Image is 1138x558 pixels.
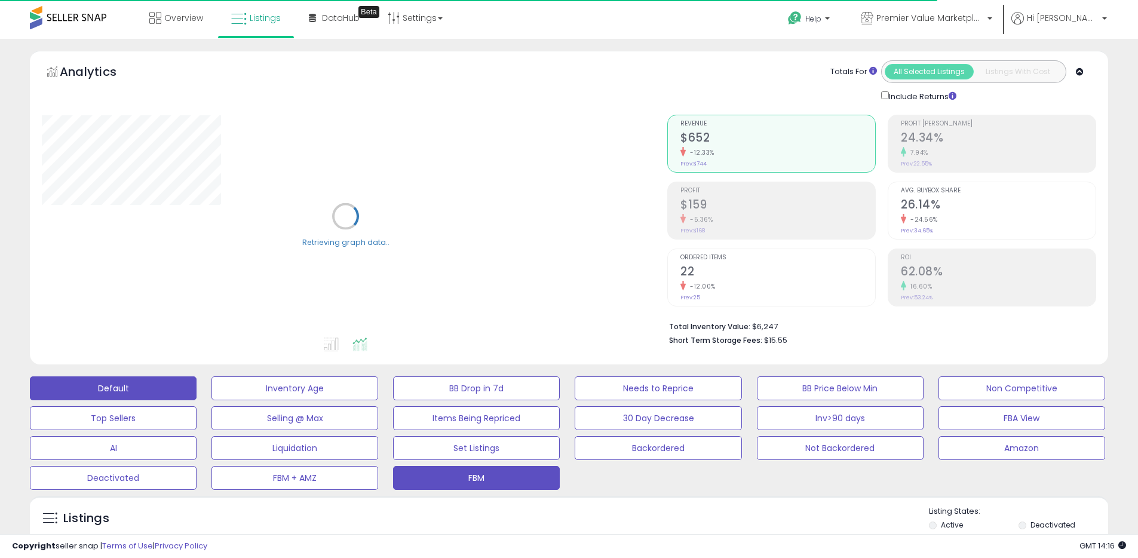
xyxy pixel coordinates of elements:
span: Help [805,14,821,24]
small: Prev: $168 [680,227,705,234]
button: Inventory Age [211,376,378,400]
h5: Listings [63,510,109,527]
span: DataHub [322,12,360,24]
h2: 62.08% [901,265,1096,281]
span: Profit [680,188,875,194]
button: BB Drop in 7d [393,376,560,400]
h5: Analytics [60,63,140,83]
span: Premier Value Marketplace LLC [876,12,984,24]
button: FBM + AMZ [211,466,378,490]
h2: 26.14% [901,198,1096,214]
small: 7.94% [906,148,928,157]
small: Prev: $744 [680,160,707,167]
h2: $159 [680,198,875,214]
div: seller snap | | [12,541,207,552]
p: Listing States: [929,506,1108,517]
small: -5.36% [686,215,713,224]
button: Not Backordered [757,436,924,460]
button: FBM [393,466,560,490]
small: Prev: 25 [680,294,700,301]
span: $15.55 [764,335,787,346]
button: Backordered [575,436,741,460]
small: Prev: 22.55% [901,160,932,167]
h2: 24.34% [901,131,1096,147]
button: Listings With Cost [973,64,1062,79]
label: Out of Stock [941,533,984,543]
button: Non Competitive [938,376,1105,400]
strong: Copyright [12,540,56,551]
button: 30 Day Decrease [575,406,741,430]
button: Needs to Reprice [575,376,741,400]
button: Inv>90 days [757,406,924,430]
a: Hi [PERSON_NAME] [1011,12,1107,39]
span: Revenue [680,121,875,127]
small: 16.60% [906,282,932,291]
button: Liquidation [211,436,378,460]
button: Default [30,376,197,400]
label: Deactivated [1030,520,1075,530]
small: -24.56% [906,215,938,224]
span: Ordered Items [680,255,875,261]
b: Total Inventory Value: [669,321,750,332]
div: Tooltip anchor [358,6,379,18]
span: Avg. Buybox Share [901,188,1096,194]
button: FBA View [938,406,1105,430]
label: Active [941,520,963,530]
small: -12.33% [686,148,714,157]
a: Privacy Policy [155,540,207,551]
button: Top Sellers [30,406,197,430]
i: Get Help [787,11,802,26]
small: Prev: 34.65% [901,227,933,234]
button: AI [30,436,197,460]
span: Hi [PERSON_NAME] [1027,12,1099,24]
button: BB Price Below Min [757,376,924,400]
h2: 22 [680,265,875,281]
button: All Selected Listings [885,64,974,79]
a: Terms of Use [102,540,153,551]
span: Overview [164,12,203,24]
button: Deactivated [30,466,197,490]
li: $6,247 [669,318,1087,333]
span: Profit [PERSON_NAME] [901,121,1096,127]
button: Selling @ Max [211,406,378,430]
small: -12.00% [686,282,716,291]
span: 2025-10-13 14:16 GMT [1079,540,1126,551]
button: Items Being Repriced [393,406,560,430]
button: Set Listings [393,436,560,460]
div: Totals For [830,66,877,78]
div: Include Returns [872,89,971,103]
h2: $652 [680,131,875,147]
b: Short Term Storage Fees: [669,335,762,345]
small: Prev: 53.24% [901,294,933,301]
span: ROI [901,255,1096,261]
label: Archived [1030,533,1063,543]
span: Listings [250,12,281,24]
div: Retrieving graph data.. [302,237,389,247]
button: Amazon [938,436,1105,460]
a: Help [778,2,842,39]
